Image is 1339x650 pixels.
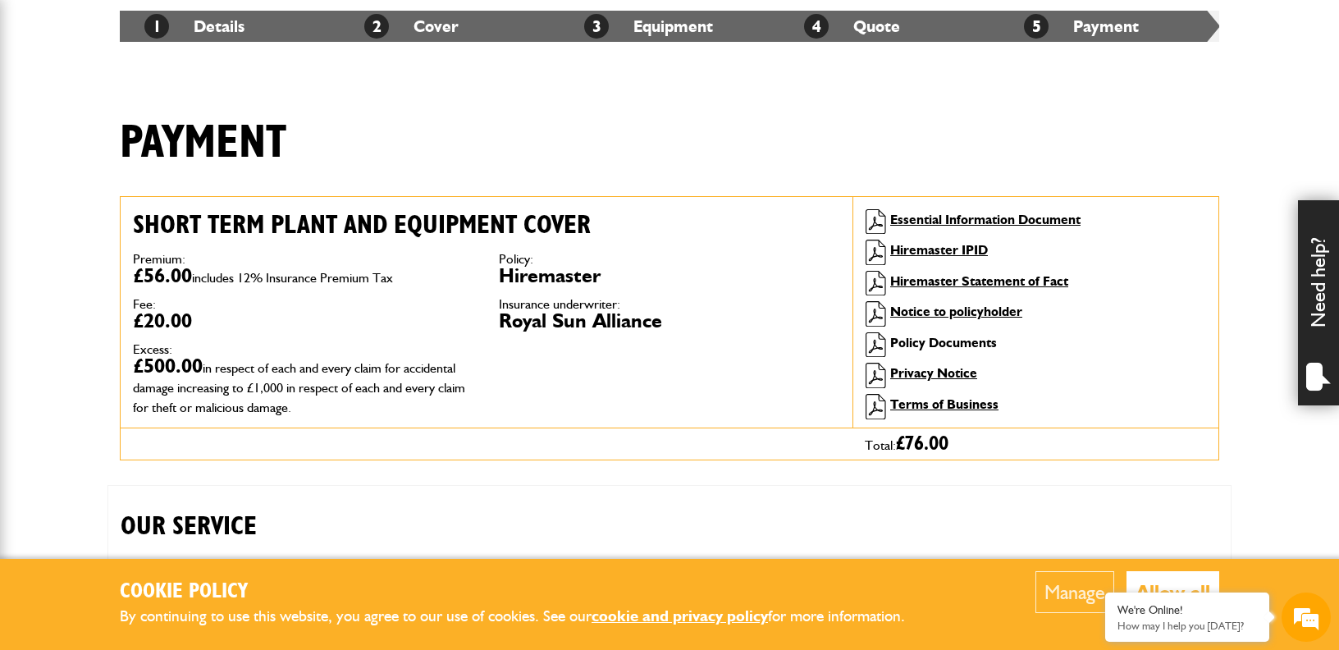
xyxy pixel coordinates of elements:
span: in respect of each and every claim for accidental damage increasing to £1,000 in respect of each ... [133,360,465,415]
dd: Hiremaster [499,266,840,286]
h2: Cookie Policy [120,579,932,605]
div: We're Online! [1117,603,1257,617]
a: Policy Documents [890,335,997,350]
a: Privacy Notice [890,365,977,381]
div: Total: [852,428,1218,460]
span: 3 [584,14,609,39]
button: Manage [1035,571,1114,613]
div: Need help? [1298,200,1339,405]
span: 76.00 [905,434,948,454]
span: 1 [144,14,169,39]
a: 4Quote [804,16,900,36]
p: How may I help you today? [1117,620,1257,632]
h1: Payment [120,116,286,171]
button: Allow all [1126,571,1219,613]
h2: Short term plant and equipment cover [133,209,840,240]
span: 4 [804,14,829,39]
p: By continuing to use this website, you agree to our use of cookies. See our for more information. [120,604,932,629]
a: Hiremaster IPID [890,242,988,258]
a: Hiremaster Statement of Fact [890,273,1068,289]
dt: Premium: [133,253,474,266]
dd: £56.00 [133,266,474,286]
dd: £20.00 [133,311,474,331]
span: £ [896,434,948,454]
dt: Insurance underwriter: [499,298,840,311]
a: Terms of Business [890,396,999,412]
a: 1Details [144,16,244,36]
a: 3Equipment [584,16,713,36]
span: includes 12% Insurance Premium Tax [192,270,393,286]
dd: £500.00 [133,356,474,415]
a: Notice to policyholder [890,304,1022,319]
a: Essential Information Document [890,212,1081,227]
a: cookie and privacy policy [592,607,768,625]
dt: Fee: [133,298,474,311]
span: 5 [1024,14,1049,39]
dt: Excess: [133,343,474,356]
li: Payment [999,11,1219,42]
p: As part of the JCB Excavator Group, we are an Insurance Intermediary and act on your behalf in ar... [121,556,1218,639]
dt: Policy: [499,253,840,266]
h2: OUR SERVICE [121,486,1218,542]
span: 2 [364,14,389,39]
dd: Royal Sun Alliance [499,311,840,331]
a: 2Cover [364,16,459,36]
